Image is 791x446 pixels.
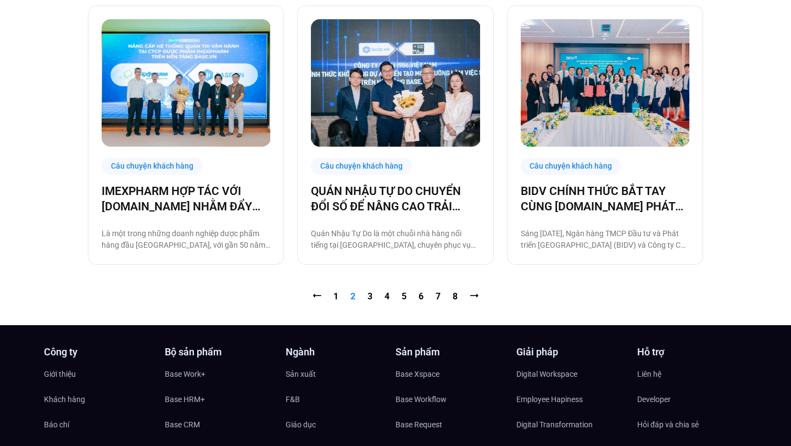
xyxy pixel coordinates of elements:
[286,366,316,382] span: Sản xuất
[396,391,447,408] span: Base Workflow
[165,391,275,408] a: Base HRM+
[44,391,154,408] a: Khách hàng
[419,291,424,302] a: 6
[165,366,205,382] span: Base Work+
[521,228,689,251] p: Sáng [DATE], Ngân hàng TMCP Đầu tư và Phát triển [GEOGRAPHIC_DATA] (BIDV) và Công ty Cổ phần Base...
[165,391,205,408] span: Base HRM+
[44,366,76,382] span: Giới thiệu
[396,416,442,433] span: Base Request
[102,228,270,251] p: Là một trong những doanh nghiệp dược phẩm hàng đầu [GEOGRAPHIC_DATA], với gần 50 năm phát triển b...
[637,366,747,382] a: Liên hệ
[44,416,154,433] a: Báo chí
[286,366,396,382] a: Sản xuất
[516,347,626,357] h4: Giải pháp
[470,291,478,302] a: ⭢
[44,391,85,408] span: Khách hàng
[350,291,355,302] span: 2
[165,347,275,357] h4: Bộ sản phẩm
[165,416,200,433] span: Base CRM
[313,291,321,302] a: ⭠
[637,347,747,357] h4: Hỗ trợ
[637,391,747,408] a: Developer
[637,416,699,433] span: Hỏi đáp và chia sẻ
[396,416,505,433] a: Base Request
[165,366,275,382] a: Base Work+
[396,366,439,382] span: Base Xspace
[311,183,480,214] a: QUÁN NHẬU TỰ DO CHUYỂN ĐỔI SỐ ĐỂ NÂNG CAO TRẢI NGHIỆM CHO 1000 NHÂN SỰ
[516,366,577,382] span: Digital Workspace
[396,347,505,357] h4: Sản phẩm
[516,416,593,433] span: Digital Transformation
[516,366,626,382] a: Digital Workspace
[637,416,747,433] a: Hỏi đáp và chia sẻ
[402,291,406,302] a: 5
[333,291,338,302] a: 1
[516,391,626,408] a: Employee Hapiness
[637,391,671,408] span: Developer
[516,416,626,433] a: Digital Transformation
[436,291,441,302] a: 7
[286,416,316,433] span: Giáo dục
[286,416,396,433] a: Giáo dục
[311,228,480,251] p: Quán Nhậu Tự Do là một chuỗi nhà hàng nổi tiếng tại [GEOGRAPHIC_DATA], chuyên phục vụ các món nhậ...
[286,391,300,408] span: F&B
[44,366,154,382] a: Giới thiệu
[396,391,505,408] a: Base Workflow
[385,291,389,302] a: 4
[453,291,458,302] a: 8
[521,183,689,214] a: BIDV CHÍNH THỨC BẮT TAY CÙNG [DOMAIN_NAME] PHÁT TRIỂN GIẢI PHÁP TÀI CHÍNH SỐ TOÀN DIỆN CHO DOANH ...
[396,366,505,382] a: Base Xspace
[367,291,372,302] a: 3
[311,158,412,175] div: Câu chuyện khách hàng
[637,366,661,382] span: Liên hệ
[44,416,69,433] span: Báo chí
[516,391,583,408] span: Employee Hapiness
[286,391,396,408] a: F&B
[102,158,203,175] div: Câu chuyện khách hàng
[44,347,154,357] h4: Công ty
[521,158,622,175] div: Câu chuyện khách hàng
[286,347,396,357] h4: Ngành
[88,290,703,303] nav: Pagination
[165,416,275,433] a: Base CRM
[102,183,270,214] a: IMEXPHARM HỢP TÁC VỚI [DOMAIN_NAME] NHẰM ĐẨY MẠNH CHUYỂN ĐỔI SỐ CHO VẬN HÀNH THÔNG MINH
